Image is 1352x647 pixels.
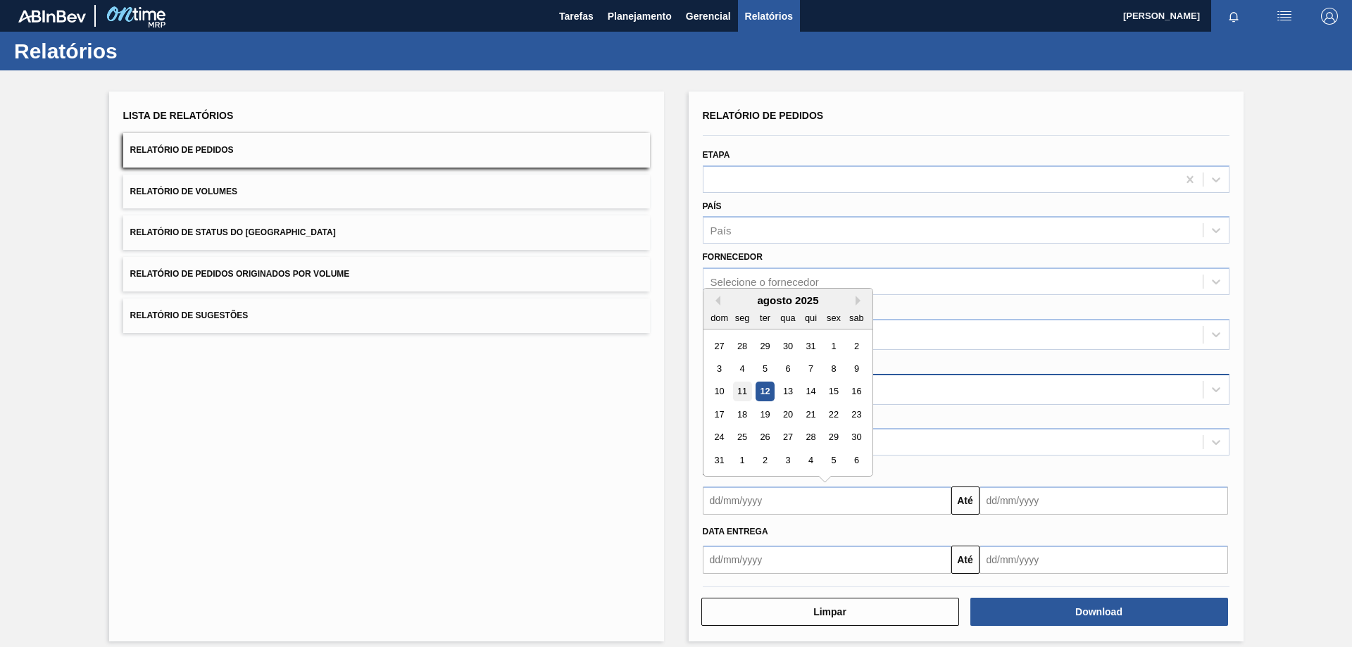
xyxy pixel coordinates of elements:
div: Choose quarta-feira, 13 de agosto de 2025 [778,382,797,401]
button: Relatório de Sugestões [123,299,650,333]
div: Choose domingo, 17 de agosto de 2025 [710,405,729,424]
div: Choose domingo, 3 de agosto de 2025 [710,359,729,378]
div: Choose sábado, 2 de agosto de 2025 [846,337,865,356]
h1: Relatórios [14,43,264,59]
button: Até [951,486,979,515]
span: Relatórios [745,8,793,25]
div: Choose segunda-feira, 28 de julho de 2025 [732,337,751,356]
div: Choose domingo, 24 de agosto de 2025 [710,428,729,447]
button: Notificações [1211,6,1256,26]
div: Choose terça-feira, 26 de agosto de 2025 [755,428,774,447]
div: month 2025-08 [708,334,868,472]
button: Previous Month [711,296,720,306]
button: Download [970,598,1228,626]
div: Choose quinta-feira, 21 de agosto de 2025 [801,405,820,424]
label: Etapa [703,150,730,160]
div: ter [755,308,774,327]
label: País [703,201,722,211]
div: Choose quarta-feira, 30 de julho de 2025 [778,337,797,356]
div: sab [846,308,865,327]
span: Relatório de Volumes [130,187,237,196]
img: userActions [1276,8,1293,25]
input: dd/mm/yyyy [703,486,951,515]
div: Choose quinta-feira, 7 de agosto de 2025 [801,359,820,378]
div: Choose sexta-feira, 5 de setembro de 2025 [824,451,843,470]
img: TNhmsLtSVTkK8tSr43FrP2fwEKptu5GPRR3wAAAABJRU5ErkJggg== [18,10,86,23]
div: Choose domingo, 27 de julho de 2025 [710,337,729,356]
div: Choose terça-feira, 19 de agosto de 2025 [755,405,774,424]
div: Choose domingo, 31 de agosto de 2025 [710,451,729,470]
span: Data entrega [703,527,768,536]
div: sex [824,308,843,327]
div: Choose sexta-feira, 8 de agosto de 2025 [824,359,843,378]
span: Relatório de Status do [GEOGRAPHIC_DATA] [130,227,336,237]
div: Choose terça-feira, 29 de julho de 2025 [755,337,774,356]
div: Choose sexta-feira, 22 de agosto de 2025 [824,405,843,424]
div: Choose sexta-feira, 29 de agosto de 2025 [824,428,843,447]
div: País [711,225,732,237]
div: Choose terça-feira, 5 de agosto de 2025 [755,359,774,378]
div: Choose quarta-feira, 20 de agosto de 2025 [778,405,797,424]
button: Relatório de Volumes [123,175,650,209]
div: Choose segunda-feira, 11 de agosto de 2025 [732,382,751,401]
input: dd/mm/yyyy [979,486,1228,515]
div: Choose quinta-feira, 28 de agosto de 2025 [801,428,820,447]
button: Limpar [701,598,959,626]
div: Selecione o fornecedor [711,276,819,288]
span: Relatório de Pedidos Originados por Volume [130,269,350,279]
input: dd/mm/yyyy [703,546,951,574]
div: Choose sábado, 30 de agosto de 2025 [846,428,865,447]
div: Choose sábado, 23 de agosto de 2025 [846,405,865,424]
div: Choose terça-feira, 2 de setembro de 2025 [755,451,774,470]
input: dd/mm/yyyy [979,546,1228,574]
button: Relatório de Pedidos [123,133,650,168]
span: Lista de Relatórios [123,110,234,121]
button: Relatório de Status do [GEOGRAPHIC_DATA] [123,215,650,250]
button: Next Month [856,296,865,306]
div: Choose sábado, 6 de setembro de 2025 [846,451,865,470]
div: Choose segunda-feira, 18 de agosto de 2025 [732,405,751,424]
div: Choose quarta-feira, 3 de setembro de 2025 [778,451,797,470]
span: Tarefas [559,8,594,25]
div: Choose sábado, 9 de agosto de 2025 [846,359,865,378]
div: Choose quinta-feira, 31 de julho de 2025 [801,337,820,356]
div: Choose segunda-feira, 4 de agosto de 2025 [732,359,751,378]
button: Relatório de Pedidos Originados por Volume [123,257,650,291]
span: Relatório de Pedidos [703,110,824,121]
span: Relatório de Pedidos [130,145,234,155]
div: Choose segunda-feira, 25 de agosto de 2025 [732,428,751,447]
div: qua [778,308,797,327]
button: Até [951,546,979,574]
div: Choose quinta-feira, 14 de agosto de 2025 [801,382,820,401]
div: Choose domingo, 10 de agosto de 2025 [710,382,729,401]
label: Fornecedor [703,252,763,262]
div: Choose quarta-feira, 27 de agosto de 2025 [778,428,797,447]
img: Logout [1321,8,1338,25]
div: Choose segunda-feira, 1 de setembro de 2025 [732,451,751,470]
span: Planejamento [608,8,672,25]
div: Choose quinta-feira, 4 de setembro de 2025 [801,451,820,470]
div: agosto 2025 [703,294,872,306]
div: Choose terça-feira, 12 de agosto de 2025 [755,382,774,401]
div: Choose sexta-feira, 15 de agosto de 2025 [824,382,843,401]
div: seg [732,308,751,327]
div: Choose sexta-feira, 1 de agosto de 2025 [824,337,843,356]
span: Relatório de Sugestões [130,310,249,320]
div: dom [710,308,729,327]
span: Gerencial [686,8,731,25]
div: Choose quarta-feira, 6 de agosto de 2025 [778,359,797,378]
div: qui [801,308,820,327]
div: Choose sábado, 16 de agosto de 2025 [846,382,865,401]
